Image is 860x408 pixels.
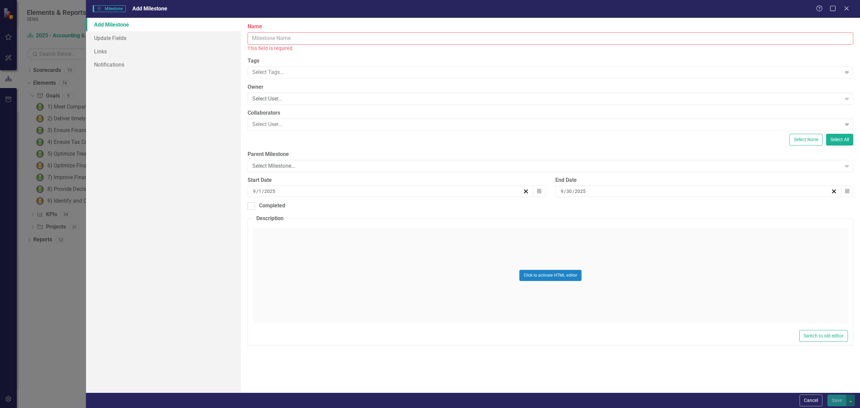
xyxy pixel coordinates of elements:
button: Click to activate HTML editor [519,270,582,281]
a: Add Milestone [86,18,241,31]
span: / [256,188,258,194]
span: / [564,188,566,194]
label: Collaborators [248,109,853,117]
legend: Description [253,215,287,222]
button: Save [827,395,846,406]
div: Select Milestone... [252,162,842,170]
button: Switch to old editor [799,330,848,342]
div: Select User... [252,95,842,103]
button: Select None [789,134,823,146]
a: Links [86,45,241,58]
div: End Date [555,176,853,184]
span: Milestone [93,5,126,12]
label: Name [248,23,853,31]
label: Tags [248,57,853,65]
a: Notifications [86,58,241,71]
div: Start Date [248,176,546,184]
input: Milestone Name [248,32,853,45]
span: / [262,188,264,194]
button: Cancel [800,395,822,406]
label: Parent Milestone [248,151,853,158]
span: Add Milestone [132,5,167,12]
button: Select All [826,134,853,146]
span: / [572,188,574,194]
div: This field is required [248,45,853,52]
a: Update Fields [86,31,241,45]
label: Owner [248,83,853,91]
div: Completed [259,202,285,210]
